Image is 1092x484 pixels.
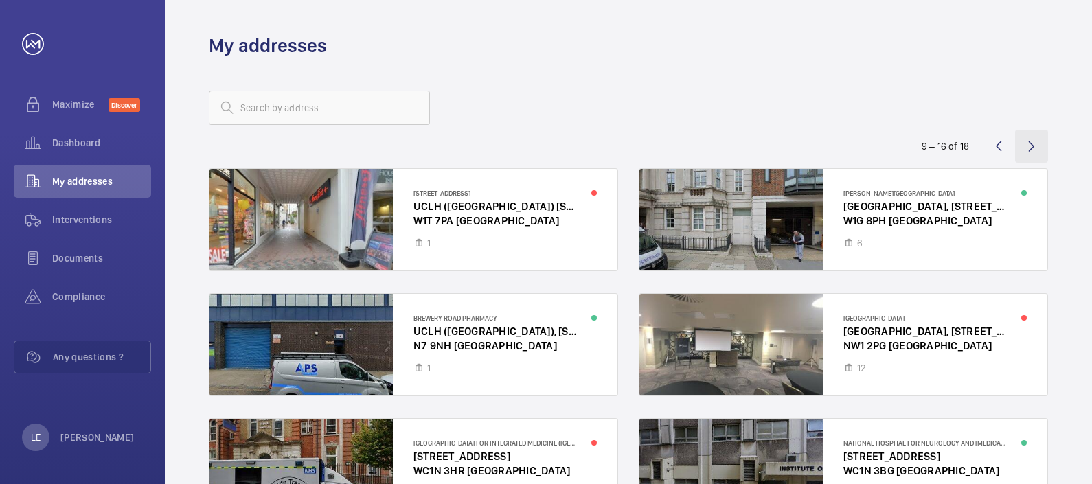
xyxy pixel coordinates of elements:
span: Discover [109,98,140,112]
span: Any questions ? [53,350,150,364]
span: Dashboard [52,136,151,150]
input: Search by address [209,91,430,125]
p: [PERSON_NAME] [60,430,135,444]
div: 9 – 16 of 18 [922,139,969,153]
span: Maximize [52,97,109,111]
span: Interventions [52,213,151,227]
span: Compliance [52,290,151,303]
p: LE [31,430,41,444]
h1: My addresses [209,33,327,58]
span: My addresses [52,174,151,188]
span: Documents [52,251,151,265]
